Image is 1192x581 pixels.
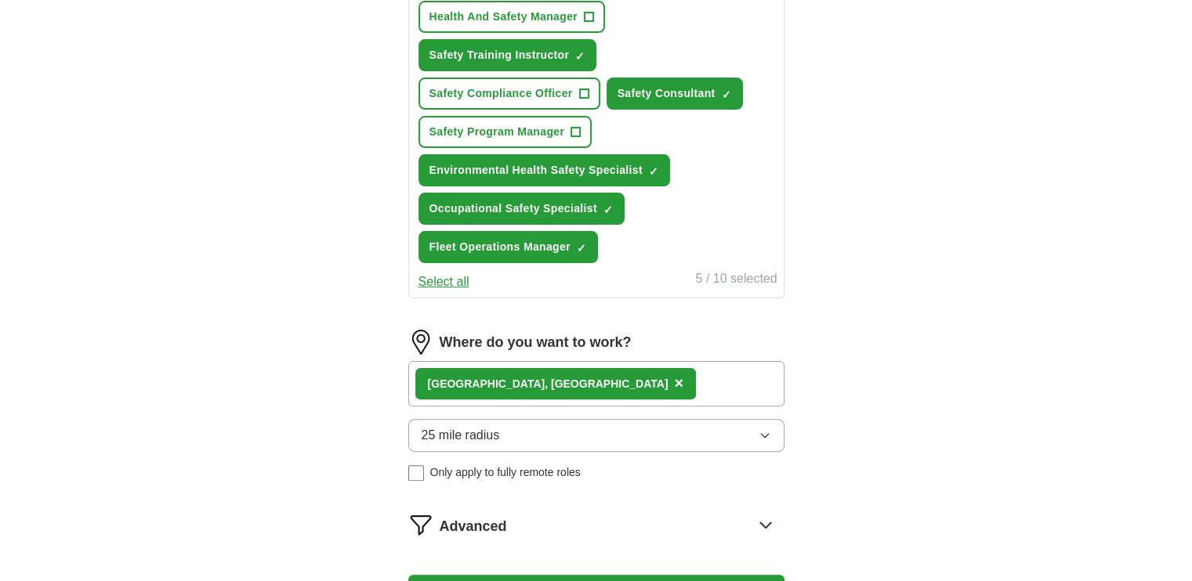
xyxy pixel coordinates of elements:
span: Safety Compliance Officer [429,85,573,102]
button: Safety Consultant✓ [607,78,743,110]
span: ✓ [575,50,585,63]
span: Safety Program Manager [429,124,565,140]
span: Health And Safety Manager [429,9,578,25]
span: Occupational Safety Specialist [429,200,597,217]
span: Safety Training Instructor [429,47,570,63]
button: Safety Compliance Officer [418,78,600,110]
img: location.png [408,330,433,355]
button: × [674,372,683,395]
strong: [GEOGRAPHIC_DATA] [428,377,545,390]
span: Advanced [440,516,507,537]
button: Fleet Operations Manager✓ [418,231,598,263]
span: ✓ [577,242,586,254]
div: 5 / 10 selected [695,269,777,291]
button: Safety Training Instructor✓ [418,39,597,71]
button: Select all [418,272,469,291]
span: ✓ [649,165,658,178]
button: Environmental Health Safety Specialist✓ [418,154,670,186]
button: 25 mile radius [408,419,784,452]
span: Environmental Health Safety Specialist [429,162,643,179]
span: ✓ [603,204,613,216]
span: ✓ [722,88,731,101]
img: filter [408,512,433,537]
span: Only apply to fully remote roles [430,464,581,481]
button: Occupational Safety Specialist✓ [418,193,625,225]
span: 25 mile radius [422,426,500,445]
button: Health And Safety Manager [418,1,606,33]
span: Fleet Operations Manager [429,239,571,255]
label: Where do you want to work? [440,332,632,353]
span: Safety Consultant [618,85,716,102]
button: Safety Program Manager [418,116,592,148]
input: Only apply to fully remote roles [408,465,424,481]
div: , [GEOGRAPHIC_DATA] [428,376,668,392]
span: × [674,374,683,392]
